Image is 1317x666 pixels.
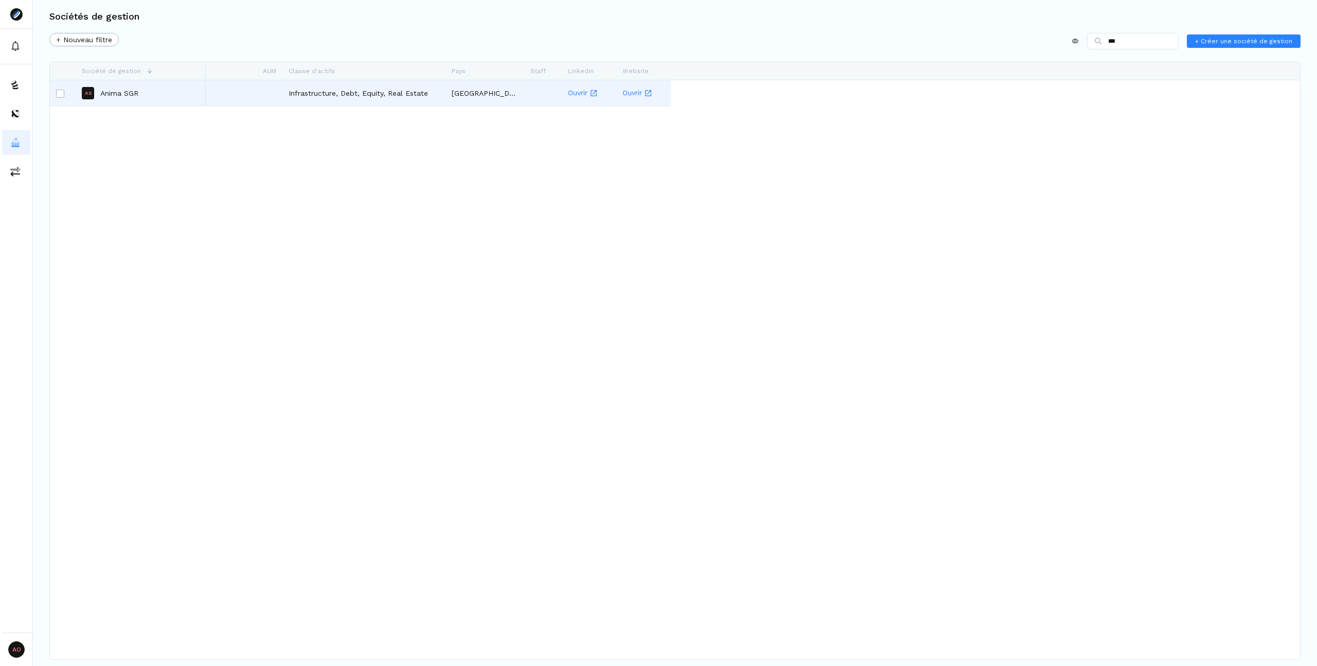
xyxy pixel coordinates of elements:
[2,159,30,184] button: commissions
[49,33,119,46] button: + Nouveau filtre
[2,73,30,97] button: funds
[289,67,335,75] span: Classe d'actifs
[2,101,30,126] button: distributors
[1187,34,1301,48] button: + Créer une société de gestion
[282,80,446,106] div: Infrastructure, Debt, Equity, Real Estate
[568,67,594,75] span: Linkedin
[622,81,665,105] a: Ouvrir
[10,137,21,148] img: asset-managers
[263,67,276,75] span: AUM
[10,109,21,119] img: distributors
[82,67,141,75] span: Société de gestion
[568,81,610,105] a: Ouvrir
[1195,37,1292,46] span: + Créer une société de gestion
[622,67,649,75] span: Website
[100,88,138,98] a: Anima SGR
[49,12,139,21] h3: Sociétés de gestion
[8,641,25,658] span: AO
[530,67,546,75] span: Staff
[452,67,466,75] span: Pays
[10,166,21,177] img: commissions
[56,34,112,45] span: + Nouveau filtre
[446,80,524,106] div: [GEOGRAPHIC_DATA]
[85,91,92,96] p: AS
[10,80,21,90] img: funds
[2,130,30,155] button: asset-managers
